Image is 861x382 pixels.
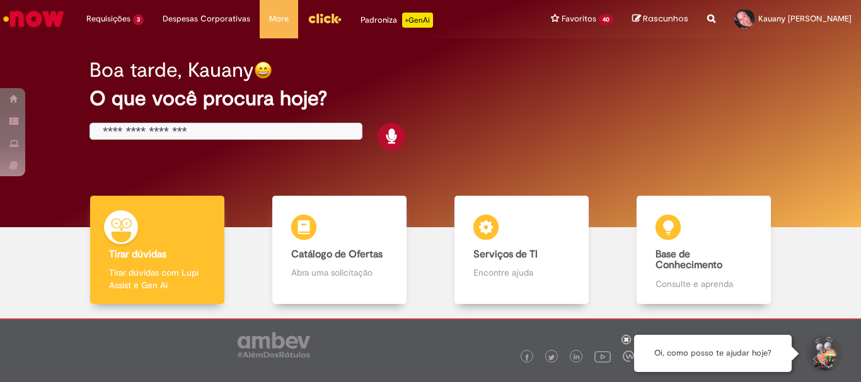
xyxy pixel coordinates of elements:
img: happy-face.png [254,61,272,79]
b: Serviços de TI [473,248,538,261]
p: Abra uma solicitação [291,266,387,279]
a: Tirar dúvidas Tirar dúvidas com Lupi Assist e Gen Ai [66,196,248,305]
a: Rascunhos [632,13,688,25]
span: 40 [599,14,613,25]
img: logo_footer_workplace.png [623,351,634,362]
b: Base de Conhecimento [656,248,722,272]
img: logo_footer_linkedin.png [574,354,580,361]
span: Rascunhos [643,13,688,25]
div: Oi, como posso te ajudar hoje? [634,335,792,372]
img: logo_footer_twitter.png [548,354,555,361]
p: Tirar dúvidas com Lupi Assist e Gen Ai [109,266,205,291]
a: Catálogo de Ofertas Abra uma solicitação [248,196,430,305]
img: logo_footer_ambev_rotulo_gray.png [238,332,310,357]
img: logo_footer_youtube.png [594,348,611,364]
button: Iniciar Conversa de Suporte [804,335,842,373]
h2: Boa tarde, Kauany [90,59,254,81]
a: Base de Conhecimento Consulte e aprenda [613,196,795,305]
span: Kauany [PERSON_NAME] [758,13,852,24]
p: Encontre ajuda [473,266,569,279]
span: Despesas Corporativas [163,13,250,25]
img: ServiceNow [1,6,66,31]
img: logo_footer_facebook.png [524,354,530,361]
b: Tirar dúvidas [109,248,166,261]
p: Consulte e aprenda [656,278,751,290]
span: Favoritos [562,13,596,25]
span: More [269,13,289,25]
a: Serviços de TI Encontre ajuda [430,196,613,305]
b: Catálogo de Ofertas [291,248,383,261]
span: 3 [133,14,144,25]
div: Padroniza [361,13,433,28]
img: click_logo_yellow_360x200.png [308,9,342,28]
h2: O que você procura hoje? [90,87,771,110]
p: +GenAi [402,13,433,28]
span: Requisições [86,13,130,25]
